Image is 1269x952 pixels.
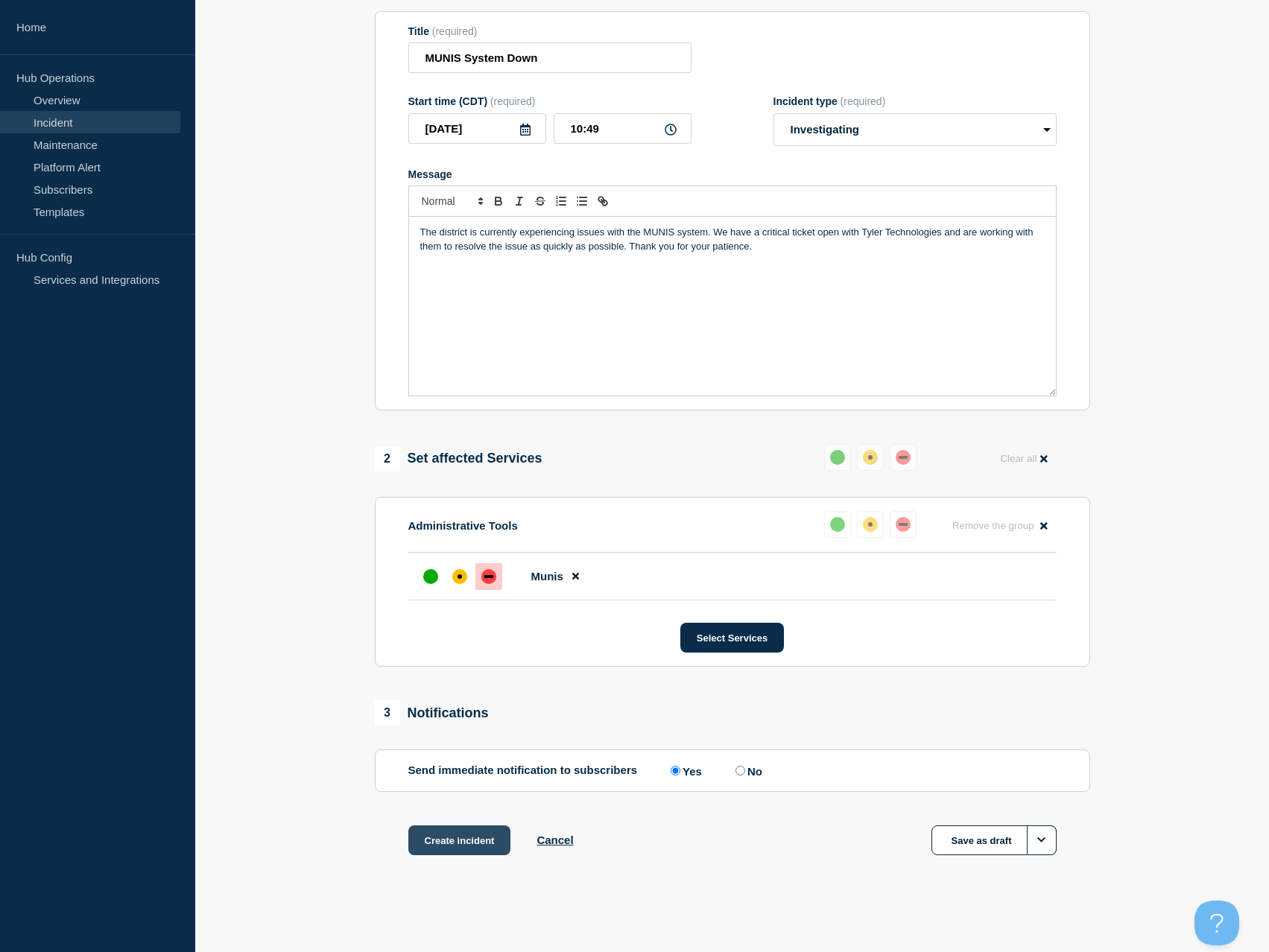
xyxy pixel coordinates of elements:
[671,766,680,775] input: Yes
[408,113,546,144] input: YYYY-MM-DD
[773,95,1057,107] div: Incident type
[890,444,917,471] button: down
[531,570,563,583] span: Munis
[572,192,592,210] button: Toggle bulleted list
[830,450,845,465] div: up
[375,446,400,472] span: 2
[896,517,911,532] div: down
[857,511,884,538] button: affected
[554,113,692,144] input: HH:MM
[551,192,572,210] button: Toggle ordered list
[841,95,886,107] span: (required)
[863,450,878,465] div: affected
[1027,825,1057,855] button: Options
[943,511,1057,540] button: Remove the group
[824,444,851,471] button: up
[824,511,851,538] button: up
[773,113,1057,146] select: Incident type
[375,700,400,726] span: 3
[420,226,1045,253] p: The district is currently experiencing issues with the MUNIS system. We have a critical ticket op...
[732,764,762,778] label: No
[481,569,496,584] div: down
[1194,901,1239,945] iframe: Help Scout Beacon - Open
[896,450,911,465] div: down
[667,764,702,778] label: Yes
[423,569,438,584] div: up
[408,95,692,107] div: Start time (CDT)
[931,825,1057,855] button: Save as draft
[857,444,884,471] button: affected
[952,520,1034,531] span: Remove the group
[452,569,467,584] div: affected
[408,764,638,778] p: Send immediate notification to subscribers
[408,42,692,73] input: Title
[592,192,613,210] button: Toggle link
[537,834,573,846] button: Cancel
[375,700,489,726] div: Notifications
[830,517,845,532] div: up
[890,511,917,538] button: down
[509,192,530,210] button: Toggle italic text
[991,444,1056,473] button: Clear all
[375,446,542,472] div: Set affected Services
[408,519,518,532] p: Administrative Tools
[863,517,878,532] div: affected
[409,217,1056,396] div: Message
[530,192,551,210] button: Toggle strikethrough text
[408,825,511,855] button: Create incident
[408,764,1057,778] div: Send immediate notification to subscribers
[415,192,488,210] span: Font size
[680,623,784,653] button: Select Services
[408,168,1057,180] div: Message
[490,95,536,107] span: (required)
[408,25,692,37] div: Title
[488,192,509,210] button: Toggle bold text
[432,25,478,37] span: (required)
[735,766,745,775] input: No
